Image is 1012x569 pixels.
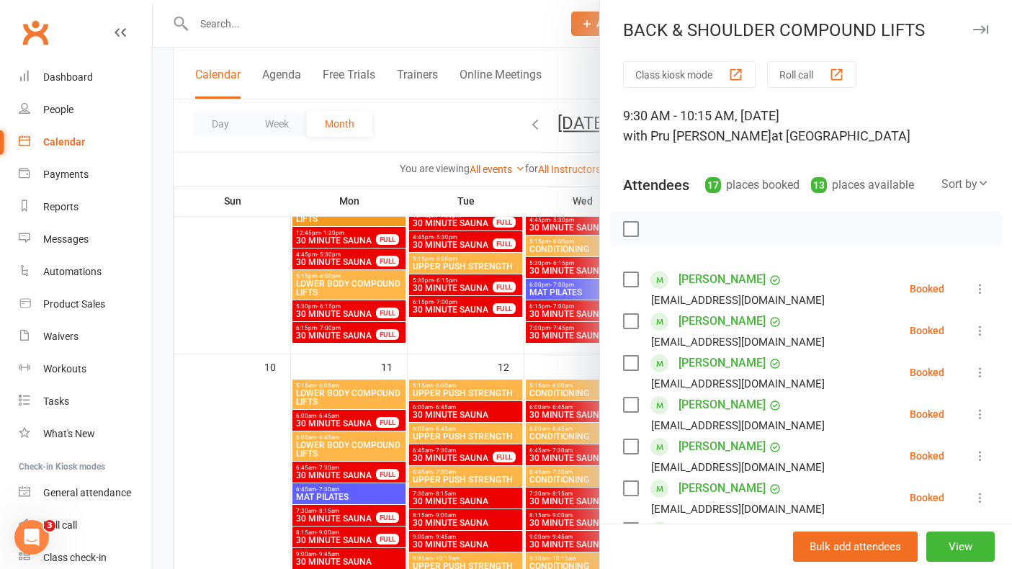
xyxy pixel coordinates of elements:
[651,416,825,435] div: [EMAIL_ADDRESS][DOMAIN_NAME]
[910,451,944,461] div: Booked
[43,136,85,148] div: Calendar
[679,351,766,375] a: [PERSON_NAME]
[705,177,721,193] div: 17
[19,94,152,126] a: People
[679,393,766,416] a: [PERSON_NAME]
[19,385,152,418] a: Tasks
[811,175,914,195] div: places available
[679,477,766,500] a: [PERSON_NAME]
[43,71,93,83] div: Dashboard
[623,175,689,195] div: Attendees
[43,552,107,563] div: Class check-in
[19,158,152,191] a: Payments
[793,532,918,562] button: Bulk add attendees
[19,61,152,94] a: Dashboard
[767,61,856,88] button: Roll call
[17,14,53,50] a: Clubworx
[44,520,55,532] span: 3
[43,104,73,115] div: People
[811,177,827,193] div: 13
[679,435,766,458] a: [PERSON_NAME]
[941,175,989,194] div: Sort by
[910,409,944,419] div: Booked
[679,268,766,291] a: [PERSON_NAME]
[623,128,771,143] span: with Pru [PERSON_NAME]
[19,321,152,353] a: Waivers
[43,519,77,531] div: Roll call
[19,418,152,450] a: What's New
[705,175,800,195] div: places booked
[19,353,152,385] a: Workouts
[43,233,89,245] div: Messages
[19,126,152,158] a: Calendar
[910,493,944,503] div: Booked
[19,288,152,321] a: Product Sales
[910,326,944,336] div: Booked
[14,520,49,555] iframe: Intercom live chat
[43,395,69,407] div: Tasks
[651,333,825,351] div: [EMAIL_ADDRESS][DOMAIN_NAME]
[623,106,989,146] div: 9:30 AM - 10:15 AM, [DATE]
[679,519,766,542] a: [PERSON_NAME]
[43,201,79,212] div: Reports
[19,191,152,223] a: Reports
[623,61,756,88] button: Class kiosk mode
[926,532,995,562] button: View
[910,284,944,294] div: Booked
[43,169,89,180] div: Payments
[679,310,766,333] a: [PERSON_NAME]
[43,487,131,498] div: General attendance
[651,500,825,519] div: [EMAIL_ADDRESS][DOMAIN_NAME]
[43,298,105,310] div: Product Sales
[651,291,825,310] div: [EMAIL_ADDRESS][DOMAIN_NAME]
[910,367,944,377] div: Booked
[43,331,79,342] div: Waivers
[43,428,95,439] div: What's New
[43,363,86,375] div: Workouts
[19,223,152,256] a: Messages
[19,509,152,542] a: Roll call
[600,20,1012,40] div: BACK & SHOULDER COMPOUND LIFTS
[43,266,102,277] div: Automations
[771,128,910,143] span: at [GEOGRAPHIC_DATA]
[651,458,825,477] div: [EMAIL_ADDRESS][DOMAIN_NAME]
[19,477,152,509] a: General attendance kiosk mode
[651,375,825,393] div: [EMAIL_ADDRESS][DOMAIN_NAME]
[19,256,152,288] a: Automations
